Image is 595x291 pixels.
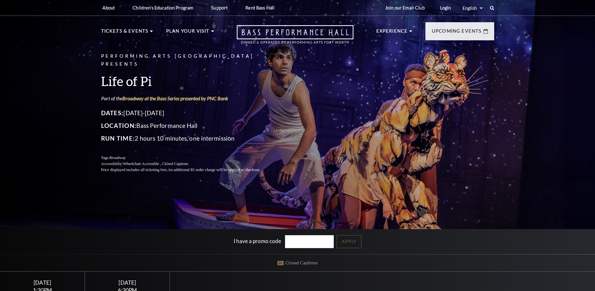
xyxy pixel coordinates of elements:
p: [DATE]-[DATE] [101,108,275,118]
p: Plan Your Visit [166,27,210,39]
a: Broadway at the Bass Series presented by PNC Bank [122,95,228,101]
h3: Life of Pi [101,73,275,89]
p: Tickets & Events [101,27,149,39]
p: Part of the [101,95,275,102]
p: Tags: [101,155,275,161]
span: Dates: [101,109,124,116]
span: An additional $5 order charge will be applied at checkout. [168,168,260,172]
span: Broadway [109,155,126,160]
span: Wheelchair Accessible , Closed Captions [123,162,188,166]
span: Run Time: [101,135,135,142]
span: Location: [101,122,137,129]
p: Experience [376,27,408,39]
p: Performing Arts [GEOGRAPHIC_DATA] Presents [101,52,275,68]
p: Rent Bass Hall [245,5,275,10]
p: Upcoming Events [432,27,482,39]
p: Children's Education Program [133,5,193,10]
select: Select: [461,5,484,11]
p: About [102,5,115,10]
p: Support [211,5,228,10]
div: [DATE] [93,279,162,286]
p: Price displayed includes all ticketing fees. [101,167,275,173]
p: Accessibility: [101,161,275,167]
label: I have a promo code [234,238,281,244]
p: 2 hours 10 minutes, one intermission [101,133,275,143]
p: Bass Performance Hall [101,121,275,131]
div: [DATE] [8,279,77,286]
